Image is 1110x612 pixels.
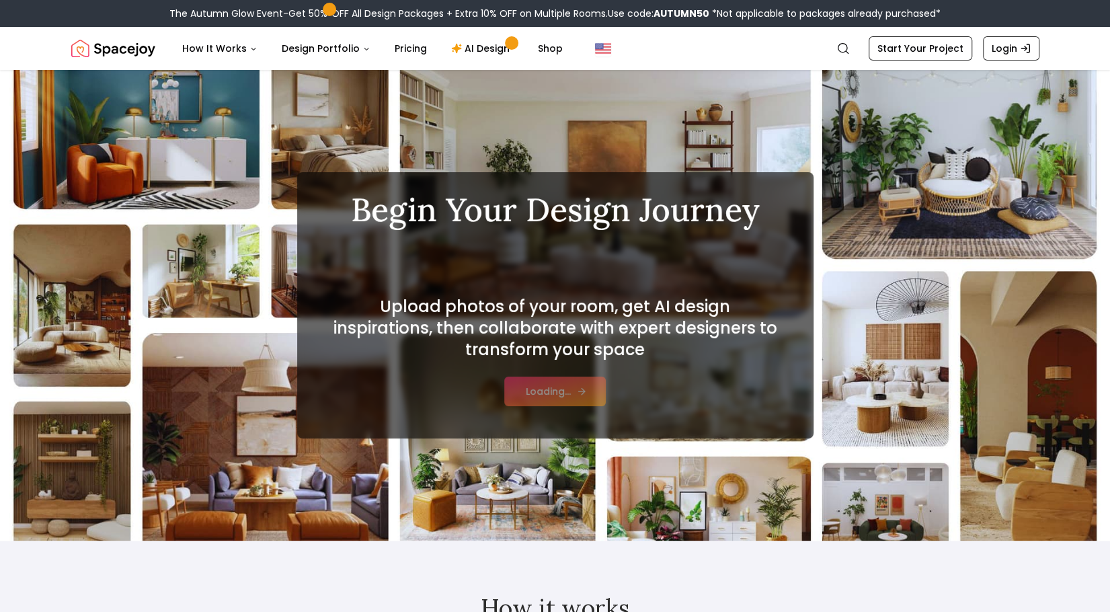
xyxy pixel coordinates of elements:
[329,296,781,360] h2: Upload photos of your room, get AI design inspirations, then collaborate with expert designers to...
[171,35,573,62] nav: Main
[527,35,573,62] a: Shop
[329,194,781,226] h1: Begin Your Design Journey
[983,36,1039,61] a: Login
[869,36,972,61] a: Start Your Project
[171,35,268,62] button: How It Works
[271,35,381,62] button: Design Portfolio
[169,7,941,20] div: The Autumn Glow Event-Get 50% OFF All Design Packages + Extra 10% OFF on Multiple Rooms.
[595,40,611,56] img: United States
[71,35,155,62] img: Spacejoy Logo
[71,35,155,62] a: Spacejoy
[709,7,941,20] span: *Not applicable to packages already purchased*
[440,35,524,62] a: AI Design
[608,7,709,20] span: Use code:
[71,27,1039,70] nav: Global
[384,35,438,62] a: Pricing
[653,7,709,20] b: AUTUMN50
